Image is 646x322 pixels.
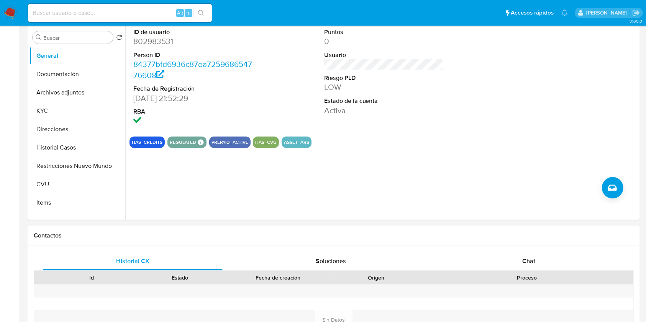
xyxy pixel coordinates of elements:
[324,105,444,116] dd: Activa
[230,274,326,281] div: Fecha de creación
[133,93,253,104] dd: [DATE] 21:52:29
[36,34,42,41] button: Buscar
[53,274,131,281] div: Id
[193,8,209,18] button: search-icon
[116,257,149,265] span: Historial CX
[30,120,125,138] button: Direcciones
[187,9,190,16] span: s
[324,74,444,82] dt: Riesgo PLD
[30,212,125,230] button: Lista Interna
[133,28,253,36] dt: ID de usuario
[632,9,640,17] a: Salir
[133,107,253,116] dt: RBA
[133,36,253,47] dd: 802983531
[30,47,125,65] button: General
[324,28,444,36] dt: Puntos
[30,138,125,157] button: Historial Casos
[133,59,252,80] a: 84377bfd6936c87ea725968654776608
[586,9,630,16] p: patricia.mayol@mercadolibre.com
[511,9,554,17] span: Accesos rápidos
[141,274,219,281] div: Estado
[43,34,110,41] input: Buscar
[30,83,125,102] button: Archivos adjuntos
[30,65,125,83] button: Documentación
[177,9,183,16] span: Alt
[522,257,535,265] span: Chat
[337,274,415,281] div: Origen
[324,51,444,59] dt: Usuario
[30,175,125,194] button: CVU
[324,36,444,47] dd: 0
[34,232,634,239] h1: Contactos
[133,51,253,59] dt: Person ID
[116,34,122,43] button: Volver al orden por defecto
[30,194,125,212] button: Items
[561,10,568,16] a: Notificaciones
[324,97,444,105] dt: Estado de la cuenta
[133,85,253,93] dt: Fecha de Registración
[30,157,125,175] button: Restricciones Nuevo Mundo
[316,257,346,265] span: Soluciones
[28,8,212,18] input: Buscar usuario o caso...
[324,82,444,93] dd: LOW
[30,102,125,120] button: KYC
[426,274,628,281] div: Proceso
[630,18,642,24] span: 3.160.0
